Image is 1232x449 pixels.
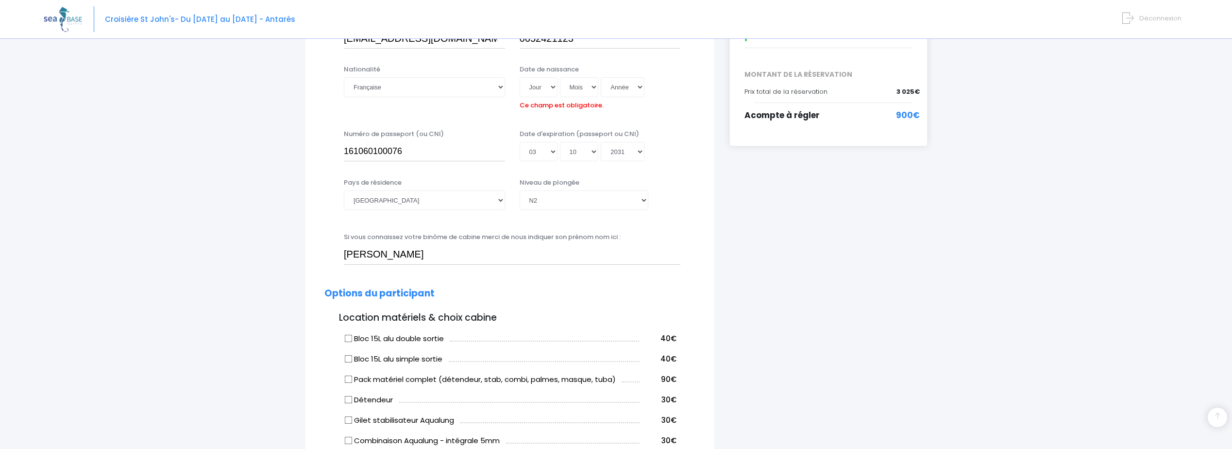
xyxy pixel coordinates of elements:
label: Ce champ est obligatoire. [520,98,604,110]
span: 1 500€ [755,30,778,39]
input: Détendeur [345,396,353,403]
span: 30€ [661,435,676,446]
label: Niveau de plongée [520,178,579,188]
label: Date de naissance [520,65,579,74]
span: Croisière St John's- Du [DATE] au [DATE] - Antarès [105,14,295,24]
input: Combinaison Aqualung - intégrale 5mm [345,436,353,444]
label: Gilet stabilisateur Aqualung [345,415,454,426]
h3: Location matériels & choix cabine [324,312,695,324]
input: Bloc 15L alu simple sortie [345,355,353,363]
span: Déconnexion [1139,14,1181,23]
h2: Options du participant [324,288,695,299]
label: Numéro de passeport (ou CNI) [344,129,444,139]
label: Détendeur [345,395,393,406]
label: Date d'expiration (passeport ou CNI) [520,129,639,139]
span: 90€ [661,374,676,384]
label: Nationalité [344,65,380,74]
span: Acompte à régler [744,109,820,121]
span: 30€ [661,395,676,405]
span: 40€ [660,354,676,364]
span: 900€ [896,109,920,122]
label: Pack matériel complet (détendeur, stab, combi, palmes, masque, tuba) [345,374,616,385]
label: Bloc 15L alu double sortie [345,333,444,345]
label: Bloc 15L alu simple sortie [345,354,442,365]
label: Si vous connaissez votre binôme de cabine merci de nous indiquer son prénom nom ici : [344,232,621,242]
label: Combinaison Aqualung - intégrale 5mm [345,435,500,447]
span: 40€ [660,333,676,344]
input: Pack matériel complet (détendeur, stab, combi, palmes, masque, tuba) [345,375,353,383]
span: Prix total de la réservation [744,87,827,96]
input: Gilet stabilisateur Aqualung [345,416,353,424]
span: MONTANT DE LA RÉSERVATION [737,69,920,80]
label: Pays de résidence [344,178,402,188]
input: Bloc 15L alu double sortie [345,334,353,342]
span: 3 025€ [896,87,920,97]
span: 30€ [661,415,676,425]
